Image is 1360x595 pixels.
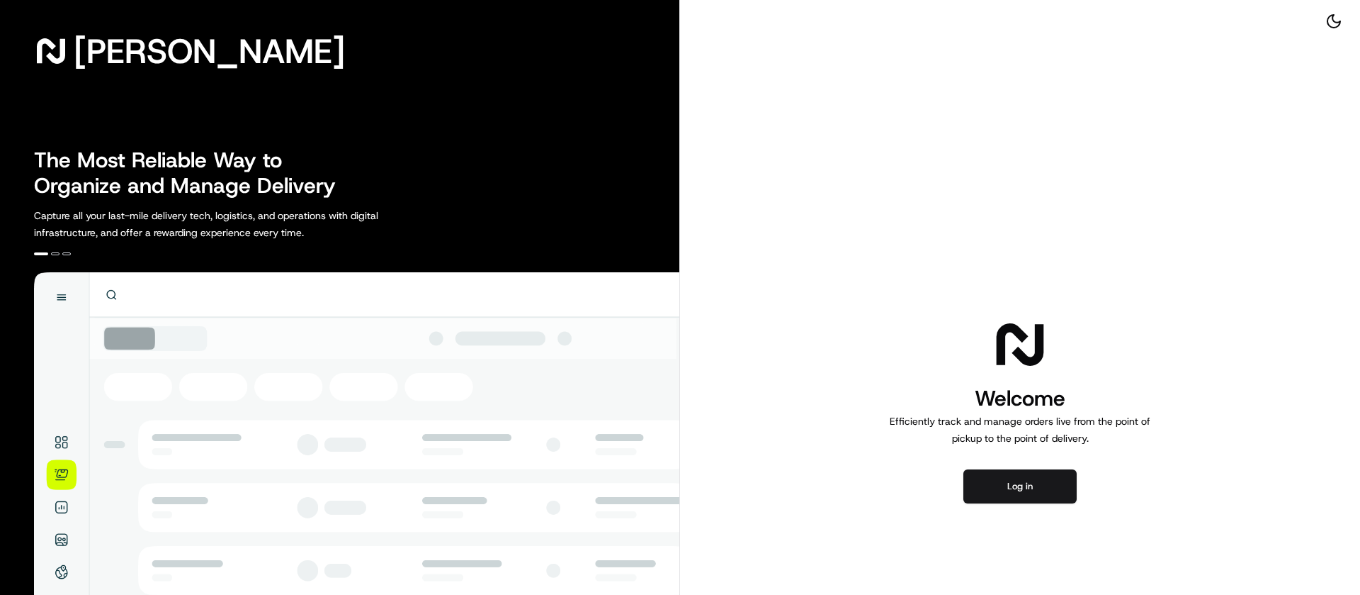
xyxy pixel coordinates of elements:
span: [PERSON_NAME] [74,37,345,65]
h1: Welcome [884,384,1156,413]
h2: The Most Reliable Way to Organize and Manage Delivery [34,148,351,199]
button: Log in [963,469,1077,504]
p: Capture all your last-mile delivery tech, logistics, and operations with digital infrastructure, ... [34,207,442,241]
p: Efficiently track and manage orders live from the point of pickup to the point of delivery. [884,413,1156,447]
